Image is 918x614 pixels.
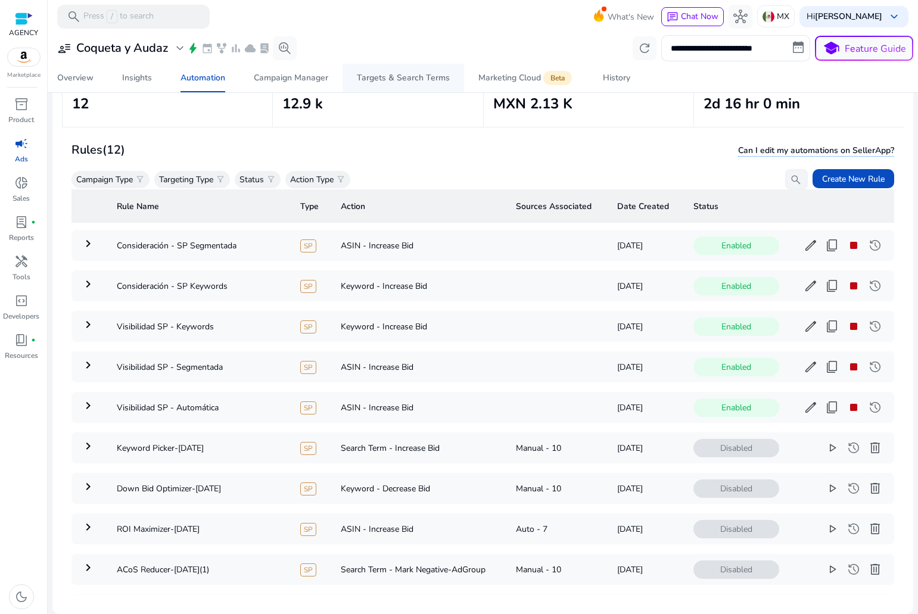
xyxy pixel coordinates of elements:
td: [DATE] [608,311,683,342]
button: edit [801,317,820,336]
span: fiber_manual_record [31,338,36,342]
td: ROI Maximizer-[DATE] [107,513,291,544]
td: Down Bid Optimizer-[DATE] [107,473,291,504]
td: [DATE] [608,513,683,544]
span: Chat Now [681,11,718,22]
b: [PERSON_NAME] [815,11,882,22]
button: search_insights [273,36,297,60]
td: Keyword - Increase Bid [331,270,506,301]
span: search [790,174,802,186]
button: chatChat Now [661,7,724,26]
span: history [868,400,882,414]
button: history [866,276,885,295]
button: hub [729,5,752,29]
span: expand_more [173,41,187,55]
span: SP [300,320,316,334]
span: dark_mode [14,590,29,604]
img: amazon.svg [8,48,40,66]
div: Automation [181,74,225,82]
button: stop [844,398,863,417]
mat-icon: keyboard_arrow_right [81,560,95,575]
p: Developers [3,311,39,322]
td: [DATE] [608,270,683,301]
div: Targets & Search Terms [357,74,450,82]
td: Consideración - SP Keywords [107,270,291,301]
div: Auto - 7 [516,523,598,535]
button: history [866,357,885,376]
span: search_insights [278,41,292,55]
button: history [844,560,863,579]
span: history [847,481,861,495]
button: play_arrow [823,479,842,498]
button: refresh [633,36,656,60]
span: SP [300,482,316,495]
button: delete [866,560,885,579]
th: Date Created [608,189,683,223]
span: history [847,562,861,576]
span: hub [733,10,748,24]
p: MX [777,6,789,27]
p: Targeting Type [159,173,213,186]
button: content_copy [823,398,842,417]
div: Manual - 10 [516,442,598,454]
span: Disabled [693,520,779,538]
h3: Rules (12) [71,143,125,157]
img: mx.svg [763,11,774,23]
button: stop [844,236,863,255]
button: content_copy [823,317,842,336]
span: cloud [244,42,256,54]
span: filter_alt [336,174,346,184]
td: [DATE] [608,473,683,504]
span: Create New Rule [822,173,885,185]
div: Manual - 10 [516,482,598,495]
span: SP [300,239,316,253]
button: stop [844,276,863,295]
td: [DATE] [608,554,683,585]
td: Search Term - Mark Negative-AdGroup [331,554,506,585]
h2: MXN 2.13 K [493,95,684,113]
span: code_blocks [14,294,29,308]
div: Manual - 10 [516,563,598,576]
th: Type [291,189,331,223]
td: ACoS Reducer-[DATE](1) [107,554,291,585]
span: event [201,42,213,54]
p: Reports [9,232,34,243]
p: Feature Guide [845,42,906,56]
td: Visibilidad SP - Keywords [107,311,291,342]
p: Resources [5,350,38,361]
button: history [866,236,885,255]
span: edit [804,319,818,334]
td: [DATE] [608,230,683,261]
span: keyboard_arrow_down [887,10,901,24]
p: Hi [807,13,882,21]
span: edit [804,238,818,253]
span: inventory_2 [14,97,29,111]
span: stop [847,279,861,293]
span: Disabled [693,479,779,498]
button: delete [866,479,885,498]
button: play_arrow [823,438,842,457]
td: [DATE] [608,432,683,463]
p: Action Type [290,173,334,186]
div: Campaign Manager [254,74,328,82]
mat-icon: keyboard_arrow_right [81,479,95,494]
span: Enabled [693,236,779,255]
span: history [868,279,882,293]
button: history [866,398,885,417]
span: play_arrow [825,441,839,455]
span: What's New [608,7,654,27]
p: AGENCY [9,27,38,38]
span: stop [847,360,861,374]
h3: Coqueta y Audaz [76,41,168,55]
span: stop [847,319,861,334]
span: school [823,40,840,57]
button: edit [801,398,820,417]
span: donut_small [14,176,29,190]
span: filter_alt [216,174,225,184]
span: filter_alt [135,174,145,184]
span: SP [300,361,316,374]
span: Disabled [693,439,779,457]
p: Ads [15,154,28,164]
span: delete [868,562,882,576]
span: SP [300,280,316,293]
